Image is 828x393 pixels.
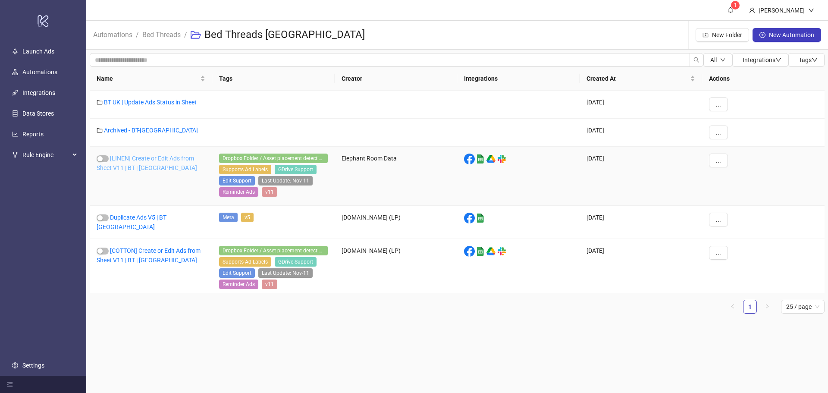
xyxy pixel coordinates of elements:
[97,214,166,230] a: Duplicate Ads V5 | BT [GEOGRAPHIC_DATA]
[712,31,742,38] span: New Folder
[22,48,54,55] a: Launch Ads
[219,176,255,185] span: Edit Support
[90,67,212,91] th: Name
[275,165,317,174] span: GDrive Support
[732,53,788,67] button: Integrationsdown
[97,155,197,171] a: [LINEN] Create or Edit Ads from Sheet V11 | BT | [GEOGRAPHIC_DATA]
[219,165,271,174] span: Supports Ad Labels
[586,74,688,83] span: Created At
[22,110,54,117] a: Data Stores
[219,257,271,267] span: Supports Ad Labels
[580,206,702,239] div: [DATE]
[743,300,756,313] a: 1
[775,57,781,63] span: down
[580,119,702,147] div: [DATE]
[709,97,728,111] button: ...
[731,1,740,9] sup: 1
[743,300,757,314] li: 1
[703,53,732,67] button: Alldown
[219,246,328,255] span: Dropbox Folder / Asset placement detection
[702,67,825,91] th: Actions
[580,239,702,298] div: [DATE]
[781,300,825,314] div: Page Size
[275,257,317,267] span: GDrive Support
[709,246,728,260] button: ...
[212,67,335,91] th: Tags
[141,29,182,39] a: Bed Threads
[22,69,57,75] a: Automations
[335,239,457,298] div: [DOMAIN_NAME] (LP)
[22,131,44,138] a: Reports
[755,6,808,15] div: [PERSON_NAME]
[726,300,740,314] li: Previous Page
[184,21,187,49] li: /
[580,91,702,119] div: [DATE]
[812,57,818,63] span: down
[580,67,702,91] th: Created At
[753,28,821,42] button: New Automation
[335,206,457,239] div: [DOMAIN_NAME] (LP)
[728,7,734,13] span: bell
[91,29,134,39] a: Automations
[709,126,728,139] button: ...
[808,7,814,13] span: down
[219,280,258,289] span: Reminder Ads
[710,57,717,63] span: All
[709,154,728,167] button: ...
[335,67,457,91] th: Creator
[726,300,740,314] button: left
[219,213,238,222] span: Meta
[97,74,198,83] span: Name
[693,57,699,63] span: search
[734,2,737,8] span: 1
[696,28,749,42] button: New Folder
[716,129,721,136] span: ...
[219,154,328,163] span: Dropbox Folder / Asset placement detection
[716,157,721,164] span: ...
[788,53,825,67] button: Tagsdown
[241,213,254,222] span: v5
[104,127,198,134] a: Archived - BT-[GEOGRAPHIC_DATA]
[716,216,721,223] span: ...
[749,7,755,13] span: user
[262,280,277,289] span: v11
[262,187,277,197] span: v11
[743,57,781,63] span: Integrations
[97,99,103,105] span: folder
[22,362,44,369] a: Settings
[716,101,721,108] span: ...
[136,21,139,49] li: /
[219,187,258,197] span: Reminder Ads
[7,381,13,387] span: menu-fold
[258,268,313,278] span: Last Update: Nov-11
[760,300,774,314] li: Next Page
[191,30,201,40] span: folder-open
[760,300,774,314] button: right
[765,304,770,309] span: right
[97,127,103,133] span: folder
[709,213,728,226] button: ...
[204,28,365,42] h3: Bed Threads [GEOGRAPHIC_DATA]
[219,268,255,278] span: Edit Support
[335,147,457,206] div: Elephant Room Data
[759,32,765,38] span: plus-circle
[730,304,735,309] span: left
[258,176,313,185] span: Last Update: Nov-11
[97,247,201,264] a: [COTTON] Create or Edit Ads from Sheet V11 | BT | [GEOGRAPHIC_DATA]
[12,152,18,158] span: fork
[720,57,725,63] span: down
[769,31,814,38] span: New Automation
[716,249,721,256] span: ...
[786,300,819,313] span: 25 / page
[703,32,709,38] span: folder-add
[799,57,818,63] span: Tags
[22,146,70,163] span: Rule Engine
[104,99,197,106] a: BT UK | Update Ads Status in Sheet
[22,89,55,96] a: Integrations
[457,67,580,91] th: Integrations
[580,147,702,206] div: [DATE]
